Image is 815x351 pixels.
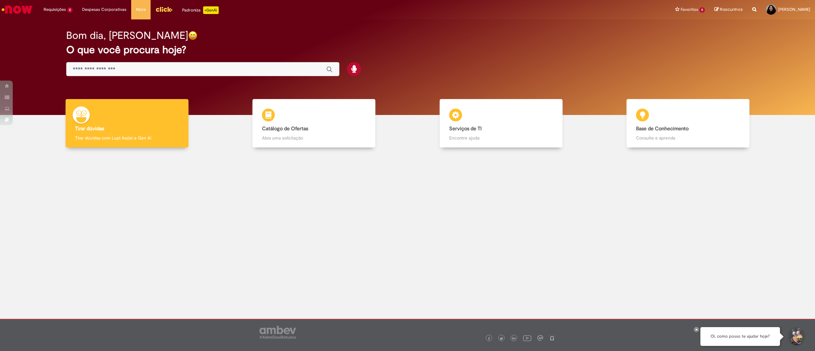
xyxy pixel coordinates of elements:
[449,125,482,132] b: Serviços de TI
[537,335,543,341] img: logo_footer_workplace.png
[523,334,531,342] img: logo_footer_youtube.png
[595,99,782,148] a: Base de Conhecimento Consulte e aprenda
[487,337,491,340] img: logo_footer_facebook.png
[714,7,743,13] a: Rascunhos
[75,135,179,141] p: Tirar dúvidas com Lupi Assist e Gen Ai
[259,326,296,339] img: logo_footer_ambev_rotulo_gray.png
[75,125,104,132] b: Tirar dúvidas
[67,7,73,13] span: 2
[636,135,740,141] p: Consulte e aprenda
[512,337,515,340] img: logo_footer_linkedin.png
[549,335,555,341] img: logo_footer_naosei.png
[449,135,553,141] p: Encontre ajuda
[500,337,503,340] img: logo_footer_twitter.png
[155,4,173,14] img: click_logo_yellow_360x200.png
[720,6,743,12] span: Rascunhos
[636,125,689,132] b: Base de Conhecimento
[66,44,749,55] h2: O que você procura hoje?
[699,7,705,13] span: 5
[188,31,197,40] img: happy-face.png
[44,6,66,13] span: Requisições
[136,6,146,13] span: More
[786,327,805,346] button: Iniciar Conversa de Suporte
[203,6,219,14] p: +GenAi
[262,125,308,132] b: Catálogo de Ofertas
[778,7,810,12] span: [PERSON_NAME]
[262,135,366,141] p: Abra uma solicitação
[66,30,188,41] h2: Bom dia, [PERSON_NAME]
[82,6,126,13] span: Despesas Corporativas
[33,99,221,148] a: Tirar dúvidas Tirar dúvidas com Lupi Assist e Gen Ai
[700,327,780,346] div: Oi, como posso te ajudar hoje?
[407,99,595,148] a: Serviços de TI Encontre ajuda
[1,3,33,16] img: ServiceNow
[221,99,408,148] a: Catálogo de Ofertas Abra uma solicitação
[182,6,219,14] div: Padroniza
[681,6,698,13] span: Favoritos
